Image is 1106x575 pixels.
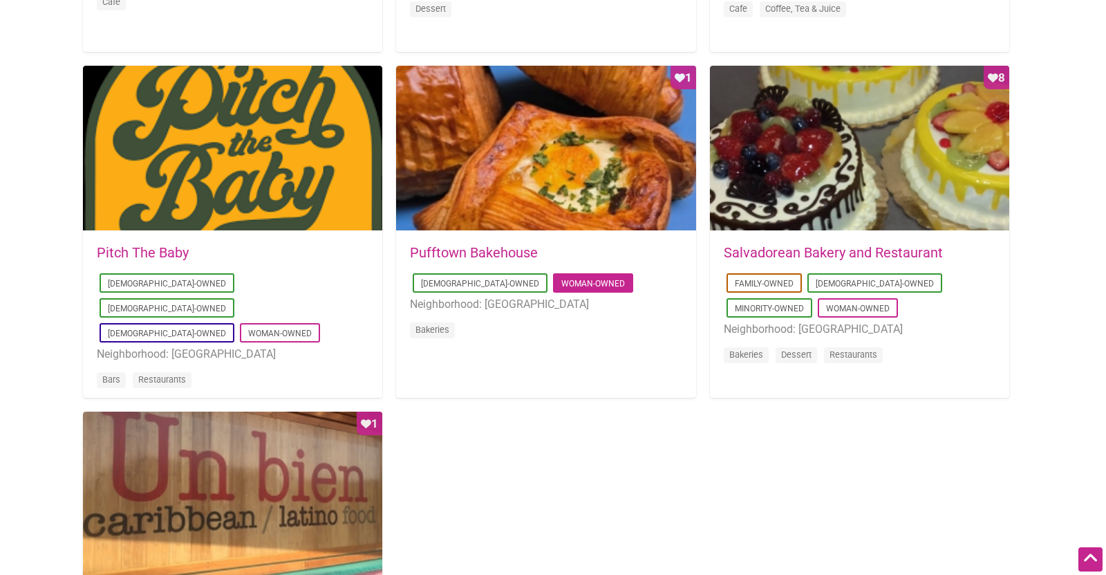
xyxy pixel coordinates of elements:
a: [DEMOGRAPHIC_DATA]-Owned [816,279,934,289]
a: Woman-Owned [248,329,312,338]
a: Restaurants [138,374,186,385]
a: Coffee, Tea & Juice [765,3,841,14]
a: [DEMOGRAPHIC_DATA]-Owned [108,304,226,313]
a: [DEMOGRAPHIC_DATA]-Owned [421,279,539,289]
a: Bakeries [415,325,449,335]
a: Bars [102,374,120,385]
div: Scroll Back to Top [1078,547,1103,572]
a: Pufftown Bakehouse [410,244,538,261]
a: Minority-Owned [735,304,804,313]
a: Restaurants [829,349,877,360]
a: Woman-Owned [826,304,890,313]
a: Bakeries [729,349,763,360]
a: Cafe [729,3,747,14]
a: [DEMOGRAPHIC_DATA]-Owned [108,279,226,289]
li: Neighborhood: [GEOGRAPHIC_DATA] [410,295,682,313]
a: [DEMOGRAPHIC_DATA]-Owned [108,329,226,338]
a: Pitch The Baby [97,244,189,261]
li: Neighborhood: [GEOGRAPHIC_DATA] [724,320,995,338]
a: Dessert [781,349,812,360]
li: Neighborhood: [GEOGRAPHIC_DATA] [97,345,368,363]
a: Dessert [415,3,446,14]
a: Woman-Owned [561,279,625,289]
a: Family-Owned [735,279,794,289]
a: Salvadorean Bakery and Restaurant [724,244,943,261]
